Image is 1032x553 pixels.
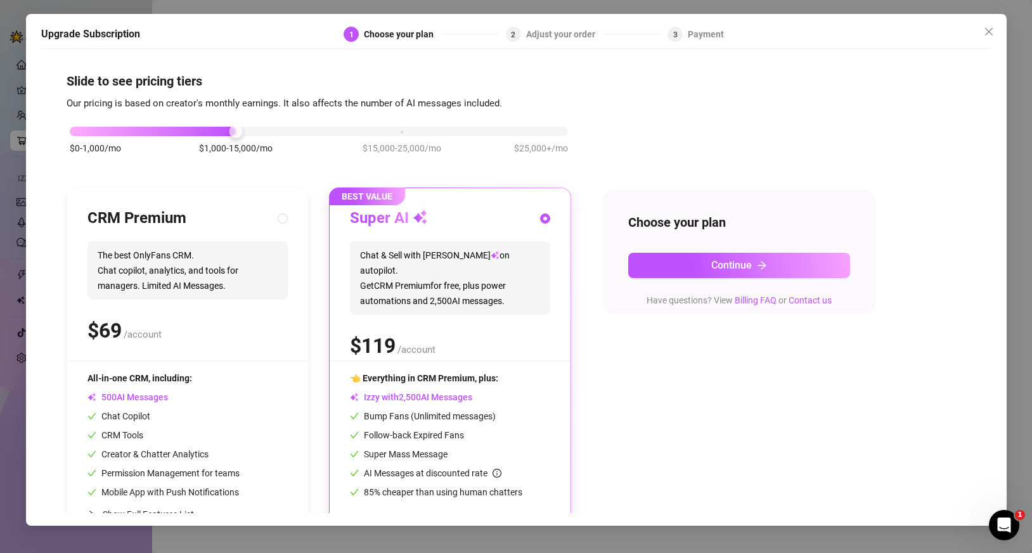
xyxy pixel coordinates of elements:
[87,319,122,343] span: $
[1015,510,1025,520] span: 1
[350,488,359,497] span: check
[87,450,96,459] span: check
[199,141,273,155] span: $1,000-15,000/mo
[87,469,96,478] span: check
[735,295,777,305] a: Billing FAQ
[349,30,354,39] span: 1
[688,27,724,42] div: Payment
[350,241,550,315] span: Chat & Sell with [PERSON_NAME] on autopilot. Get CRM Premium for free, plus power automations and...
[647,295,832,305] span: Have questions? View or
[350,392,472,402] span: Izzy with AI Messages
[87,468,240,478] span: Permission Management for teams
[350,430,464,440] span: Follow-back Expired Fans
[511,30,515,39] span: 2
[526,27,603,42] div: Adjust your order
[978,27,998,37] span: Close
[87,430,143,440] span: CRM Tools
[673,30,678,39] span: 3
[41,27,140,42] h5: Upgrade Subscription
[87,373,192,383] span: All-in-one CRM, including:
[989,510,1019,540] iframe: Intercom live chat
[67,72,966,89] h4: Slide to see pricing tiers
[628,253,850,278] button: Continuearrow-right
[350,373,498,383] span: 👈 Everything in CRM Premium, plus:
[364,27,441,42] div: Choose your plan
[87,449,209,459] span: Creator & Chatter Analytics
[983,27,993,37] span: close
[103,509,194,519] span: Show Full Features List
[493,469,501,478] span: info-circle
[87,392,168,402] span: AI Messages
[350,469,359,478] span: check
[350,208,428,229] h3: Super AI
[87,431,96,440] span: check
[350,411,496,421] span: Bump Fans (Unlimited messages)
[350,487,522,497] span: 85% cheaper than using human chatters
[70,141,121,155] span: $0-1,000/mo
[87,208,186,229] h3: CRM Premium
[364,468,501,478] span: AI Messages at discounted rate
[87,510,95,518] span: collapsed
[628,213,850,231] h4: Choose your plan
[978,22,998,42] button: Close
[350,449,448,459] span: Super Mass Message
[329,188,405,205] span: BEST VALUE
[87,487,239,497] span: Mobile App with Push Notifications
[124,329,162,340] span: /account
[514,141,568,155] span: $25,000+/mo
[711,259,752,271] span: Continue
[87,412,96,421] span: check
[87,488,96,497] span: check
[757,260,767,270] span: arrow-right
[87,499,288,529] div: Show Full Features List
[87,411,150,421] span: Chat Copilot
[789,295,832,305] a: Contact us
[350,450,359,459] span: check
[363,141,441,155] span: $15,000-25,000/mo
[67,97,502,108] span: Our pricing is based on creator's monthly earnings. It also affects the number of AI messages inc...
[350,412,359,421] span: check
[397,344,435,355] span: /account
[350,431,359,440] span: check
[350,334,396,358] span: $
[87,241,288,300] span: The best OnlyFans CRM. Chat copilot, analytics, and tools for managers. Limited AI Messages.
